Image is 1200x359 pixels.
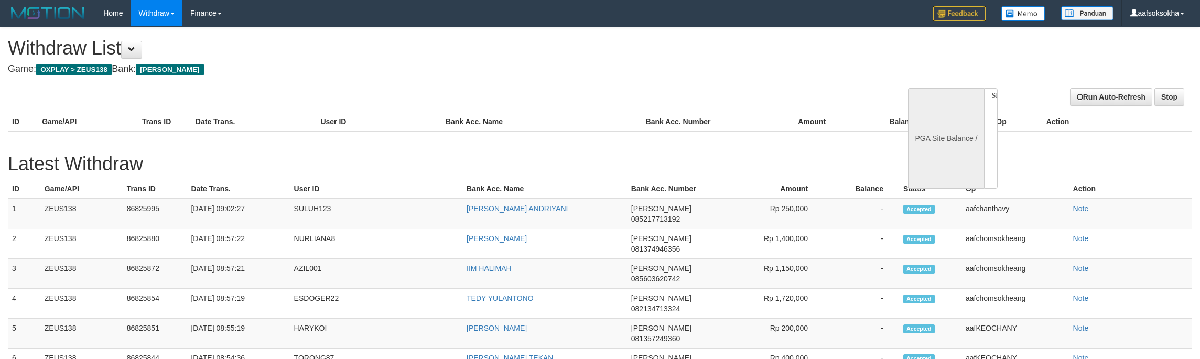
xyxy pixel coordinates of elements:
th: Amount [735,179,824,199]
span: 081357249360 [631,334,680,343]
th: Game/API [38,112,138,132]
a: Note [1073,204,1089,213]
a: [PERSON_NAME] ANDRIYANI [467,204,568,213]
td: 86825995 [123,199,187,229]
td: [DATE] 08:57:21 [187,259,289,289]
th: Op [992,112,1042,132]
a: [PERSON_NAME] [467,234,527,243]
td: - [824,319,899,349]
th: Bank Acc. Name [441,112,642,132]
td: 86825880 [123,229,187,259]
span: Accepted [903,205,935,214]
td: Rp 200,000 [735,319,824,349]
td: ESDOGER22 [290,289,462,319]
img: Feedback.jpg [933,6,986,21]
td: AZIL001 [290,259,462,289]
th: Action [1069,179,1192,199]
a: IIM HALIMAH [467,264,512,273]
span: [PERSON_NAME] [631,264,691,273]
img: Button%20Memo.svg [1001,6,1045,21]
span: 085603620742 [631,275,680,283]
span: [PERSON_NAME] [631,234,691,243]
span: [PERSON_NAME] [631,324,691,332]
td: - [824,289,899,319]
th: ID [8,112,38,132]
th: Bank Acc. Number [627,179,735,199]
td: 3 [8,259,40,289]
span: 082134713324 [631,304,680,313]
td: [DATE] 08:55:19 [187,319,289,349]
img: MOTION_logo.png [8,5,88,21]
td: 2 [8,229,40,259]
td: 86825851 [123,319,187,349]
td: aafchomsokheang [961,259,1069,289]
td: ZEUS138 [40,289,123,319]
span: Accepted [903,295,935,303]
td: HARYKOI [290,319,462,349]
a: [PERSON_NAME] [467,324,527,332]
td: 1 [8,199,40,229]
span: [PERSON_NAME] [631,294,691,302]
td: aafchomsokheang [961,289,1069,319]
th: Trans ID [138,112,191,132]
th: Status [899,179,961,199]
th: Balance [824,179,899,199]
a: Note [1073,234,1089,243]
span: Accepted [903,324,935,333]
td: SULUH123 [290,199,462,229]
th: User ID [316,112,441,132]
td: ZEUS138 [40,319,123,349]
th: Bank Acc. Name [462,179,627,199]
th: Game/API [40,179,123,199]
td: - [824,259,899,289]
a: Note [1073,264,1089,273]
td: ZEUS138 [40,229,123,259]
span: OXPLAY > ZEUS138 [36,64,112,75]
a: TEDY YULANTONO [467,294,534,302]
td: 86825872 [123,259,187,289]
td: [DATE] 09:02:27 [187,199,289,229]
td: 86825854 [123,289,187,319]
td: Rp 250,000 [735,199,824,229]
span: [PERSON_NAME] [136,64,203,75]
th: Date Trans. [191,112,317,132]
th: Amount [741,112,841,132]
td: - [824,229,899,259]
td: 5 [8,319,40,349]
th: Trans ID [123,179,187,199]
th: Balance [841,112,933,132]
h1: Latest Withdraw [8,154,1192,175]
td: NURLIANA8 [290,229,462,259]
th: Action [1042,112,1192,132]
th: Bank Acc. Number [642,112,742,132]
td: ZEUS138 [40,199,123,229]
th: Date Trans. [187,179,289,199]
th: ID [8,179,40,199]
td: Rp 1,400,000 [735,229,824,259]
span: 085217713192 [631,215,680,223]
h4: Game: Bank: [8,64,790,74]
a: Stop [1154,88,1184,106]
td: [DATE] 08:57:19 [187,289,289,319]
td: ZEUS138 [40,259,123,289]
th: User ID [290,179,462,199]
th: Op [961,179,1069,199]
td: aafchomsokheang [961,229,1069,259]
span: [PERSON_NAME] [631,204,691,213]
span: Accepted [903,265,935,274]
td: 4 [8,289,40,319]
td: [DATE] 08:57:22 [187,229,289,259]
td: - [824,199,899,229]
td: aafchanthavy [961,199,1069,229]
a: Run Auto-Refresh [1070,88,1152,106]
span: Accepted [903,235,935,244]
td: aafKEOCHANY [961,319,1069,349]
a: Note [1073,294,1089,302]
img: panduan.png [1061,6,1113,20]
div: PGA Site Balance / [908,88,983,189]
td: Rp 1,150,000 [735,259,824,289]
span: 081374946356 [631,245,680,253]
h1: Withdraw List [8,38,790,59]
td: Rp 1,720,000 [735,289,824,319]
a: Note [1073,324,1089,332]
